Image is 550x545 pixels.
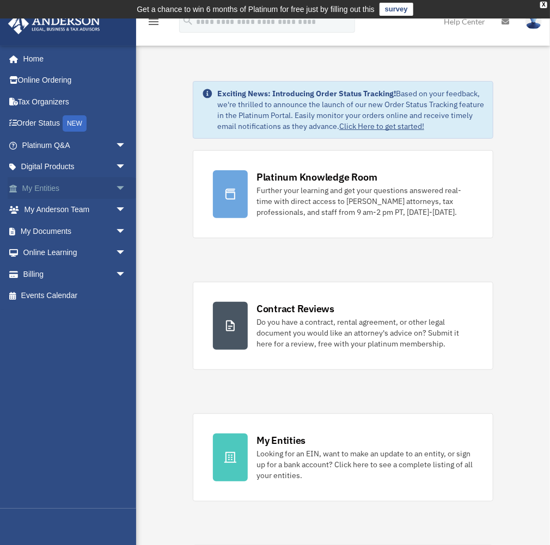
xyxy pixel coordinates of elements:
[256,433,305,447] div: My Entities
[193,282,493,370] a: Contract Reviews Do you have a contract, rental agreement, or other legal document you would like...
[256,185,473,218] div: Further your learning and get your questions answered real-time with direct access to [PERSON_NAM...
[256,170,377,184] div: Platinum Knowledge Room
[147,19,160,28] a: menu
[256,448,473,481] div: Looking for an EIN, want to make an update to an entity, or sign up for a bank account? Click her...
[137,3,375,16] div: Get a chance to win 6 months of Platinum for free just by filling out this
[115,199,137,221] span: arrow_drop_down
[8,156,143,178] a: Digital Productsarrow_drop_down
[8,70,143,91] a: Online Ordering
[8,91,143,113] a: Tax Organizers
[256,302,334,315] div: Contract Reviews
[217,89,396,98] strong: Exciting News: Introducing Order Status Tracking!
[115,242,137,264] span: arrow_drop_down
[339,121,424,131] a: Click Here to get started!
[8,113,143,135] a: Order StatusNEW
[115,263,137,286] span: arrow_drop_down
[5,13,103,34] img: Anderson Advisors Platinum Portal
[115,177,137,200] span: arrow_drop_down
[217,88,484,132] div: Based on your feedback, we're thrilled to announce the launch of our new Order Status Tracking fe...
[8,199,143,221] a: My Anderson Teamarrow_drop_down
[8,263,143,285] a: Billingarrow_drop_down
[256,317,473,349] div: Do you have a contract, rental agreement, or other legal document you would like an attorney's ad...
[115,220,137,243] span: arrow_drop_down
[380,3,413,16] a: survey
[193,150,493,238] a: Platinum Knowledge Room Further your learning and get your questions answered real-time with dire...
[8,285,143,307] a: Events Calendar
[147,15,160,28] i: menu
[115,156,137,178] span: arrow_drop_down
[63,115,87,132] div: NEW
[8,242,143,264] a: Online Learningarrow_drop_down
[8,220,143,242] a: My Documentsarrow_drop_down
[193,413,493,501] a: My Entities Looking for an EIN, want to make an update to an entity, or sign up for a bank accoun...
[8,177,143,199] a: My Entitiesarrow_drop_down
[8,48,137,70] a: Home
[8,134,143,156] a: Platinum Q&Aarrow_drop_down
[540,2,547,8] div: close
[115,134,137,157] span: arrow_drop_down
[525,14,542,29] img: User Pic
[182,15,194,27] i: search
